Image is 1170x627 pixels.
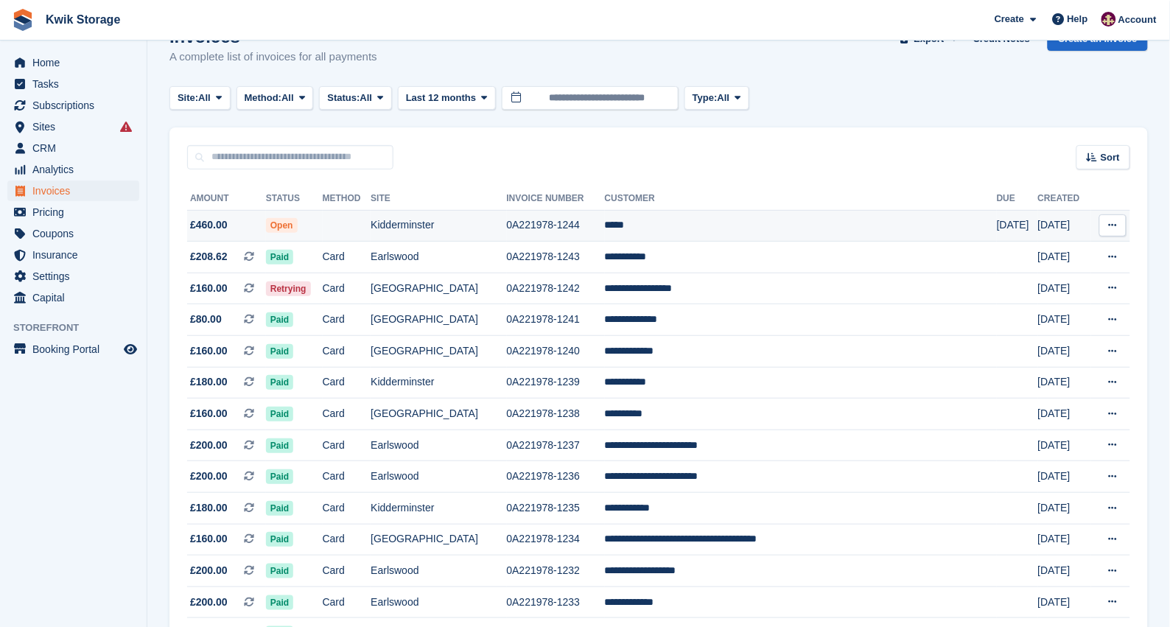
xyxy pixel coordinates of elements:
[997,187,1038,211] th: Due
[32,245,121,265] span: Insurance
[266,595,293,610] span: Paid
[1038,524,1091,556] td: [DATE]
[266,218,298,233] span: Open
[190,500,228,516] span: £180.00
[1068,12,1088,27] span: Help
[7,138,139,158] a: menu
[190,406,228,421] span: £160.00
[323,304,371,336] td: Card
[371,187,506,211] th: Site
[1118,13,1157,27] span: Account
[7,287,139,308] a: menu
[371,524,506,556] td: [GEOGRAPHIC_DATA]
[1038,586,1091,618] td: [DATE]
[190,531,228,547] span: £160.00
[1038,430,1091,461] td: [DATE]
[190,217,228,233] span: £460.00
[32,159,121,180] span: Analytics
[323,586,371,618] td: Card
[7,266,139,287] a: menu
[7,95,139,116] a: menu
[7,116,139,137] a: menu
[13,320,147,335] span: Storefront
[40,7,126,32] a: Kwik Storage
[32,287,121,308] span: Capital
[266,469,293,484] span: Paid
[371,493,506,525] td: Kidderminster
[507,304,605,336] td: 0A221978-1241
[323,493,371,525] td: Card
[7,223,139,244] a: menu
[507,187,605,211] th: Invoice Number
[319,86,391,111] button: Status: All
[1038,399,1091,430] td: [DATE]
[371,336,506,368] td: [GEOGRAPHIC_DATA]
[266,187,323,211] th: Status
[266,344,293,359] span: Paid
[266,375,293,390] span: Paid
[190,312,222,327] span: £80.00
[371,273,506,304] td: [GEOGRAPHIC_DATA]
[507,461,605,493] td: 0A221978-1236
[371,210,506,242] td: Kidderminster
[7,245,139,265] a: menu
[323,430,371,461] td: Card
[32,95,121,116] span: Subscriptions
[32,339,121,360] span: Booking Portal
[1038,187,1091,211] th: Created
[1038,242,1091,273] td: [DATE]
[323,367,371,399] td: Card
[178,91,198,105] span: Site:
[323,399,371,430] td: Card
[371,430,506,461] td: Earlswood
[169,49,377,66] p: A complete list of invoices for all payments
[1038,273,1091,304] td: [DATE]
[7,52,139,73] a: menu
[371,242,506,273] td: Earlswood
[371,304,506,336] td: [GEOGRAPHIC_DATA]
[266,312,293,327] span: Paid
[12,9,34,31] img: stora-icon-8386f47178a22dfd0bd8f6a31ec36ba5ce8667c1dd55bd0f319d3a0aa187defe.svg
[190,374,228,390] span: £180.00
[198,91,211,105] span: All
[1101,150,1120,165] span: Sort
[360,91,373,105] span: All
[7,74,139,94] a: menu
[1038,304,1091,336] td: [DATE]
[7,159,139,180] a: menu
[266,438,293,453] span: Paid
[507,430,605,461] td: 0A221978-1237
[507,273,605,304] td: 0A221978-1242
[507,493,605,525] td: 0A221978-1235
[1038,367,1091,399] td: [DATE]
[406,91,476,105] span: Last 12 months
[190,469,228,484] span: £200.00
[190,563,228,578] span: £200.00
[122,340,139,358] a: Preview store
[693,91,718,105] span: Type:
[245,91,282,105] span: Method:
[32,223,121,244] span: Coupons
[323,242,371,273] td: Card
[507,336,605,368] td: 0A221978-1240
[32,52,121,73] span: Home
[7,339,139,360] a: menu
[237,86,314,111] button: Method: All
[7,181,139,201] a: menu
[605,187,997,211] th: Customer
[187,187,266,211] th: Amount
[997,210,1038,242] td: [DATE]
[507,367,605,399] td: 0A221978-1239
[266,564,293,578] span: Paid
[266,250,293,265] span: Paid
[507,242,605,273] td: 0A221978-1243
[1101,12,1116,27] img: ellie tragonette
[507,524,605,556] td: 0A221978-1234
[684,86,749,111] button: Type: All
[7,202,139,223] a: menu
[32,266,121,287] span: Settings
[718,91,730,105] span: All
[266,501,293,516] span: Paid
[371,586,506,618] td: Earlswood
[323,461,371,493] td: Card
